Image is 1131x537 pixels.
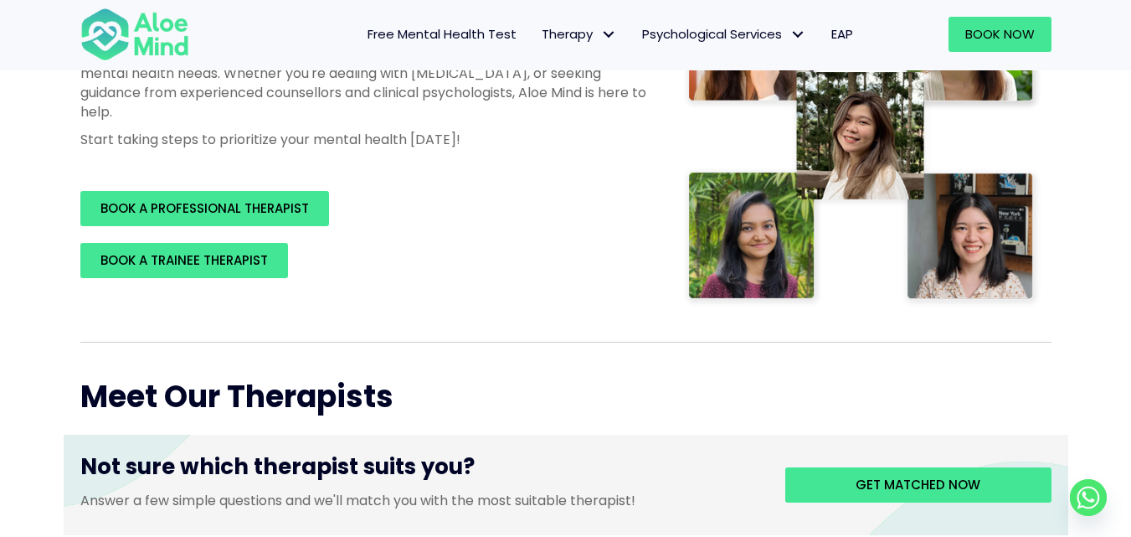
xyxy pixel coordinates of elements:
a: Get matched now [785,467,1051,503]
p: Answer a few simple questions and we'll match you with the most suitable therapist! [80,491,760,510]
a: BOOK A TRAINEE THERAPIST [80,243,288,278]
nav: Menu [211,17,866,52]
a: BOOK A PROFESSIONAL THERAPIST [80,191,329,226]
span: Psychological Services: submenu [786,23,810,47]
span: Free Mental Health Test [368,25,517,43]
span: Get matched now [856,476,980,493]
a: TherapyTherapy: submenu [529,17,630,52]
span: Psychological Services [642,25,806,43]
img: Aloe mind Logo [80,7,189,62]
a: Book Now [948,17,1051,52]
span: Meet Our Therapists [80,375,393,418]
p: Start taking steps to prioritize your mental health [DATE]! [80,130,650,149]
span: Book Now [965,25,1035,43]
a: Free Mental Health Test [355,17,529,52]
span: Therapy [542,25,617,43]
a: EAP [819,17,866,52]
a: Whatsapp [1070,479,1107,516]
span: BOOK A TRAINEE THERAPIST [100,251,268,269]
span: BOOK A PROFESSIONAL THERAPIST [100,199,309,217]
p: Discover professional therapy and counselling services tailored to support your mental health nee... [80,44,650,121]
h3: Not sure which therapist suits you? [80,452,760,490]
a: Psychological ServicesPsychological Services: submenu [630,17,819,52]
span: EAP [831,25,853,43]
span: Therapy: submenu [597,23,621,47]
